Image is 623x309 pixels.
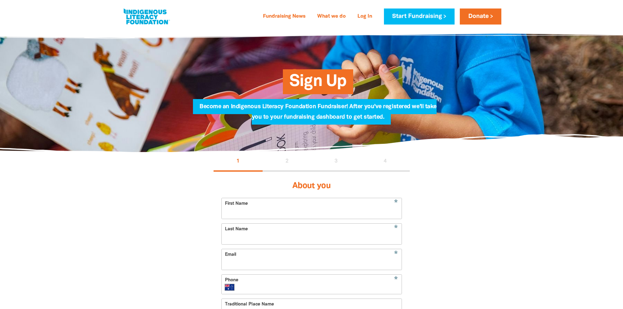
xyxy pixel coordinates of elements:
span: Sign Up [289,74,346,94]
h3: About you [221,180,402,193]
a: Start Fundraising [384,9,455,25]
a: Fundraising News [259,11,309,22]
span: Become an Indigenous Literacy Foundation Fundraiser! After you've registered we'll take you to yo... [199,104,437,125]
i: Required [394,276,398,283]
a: Log In [354,11,376,22]
a: What we do [313,11,350,22]
a: Donate [460,9,501,25]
